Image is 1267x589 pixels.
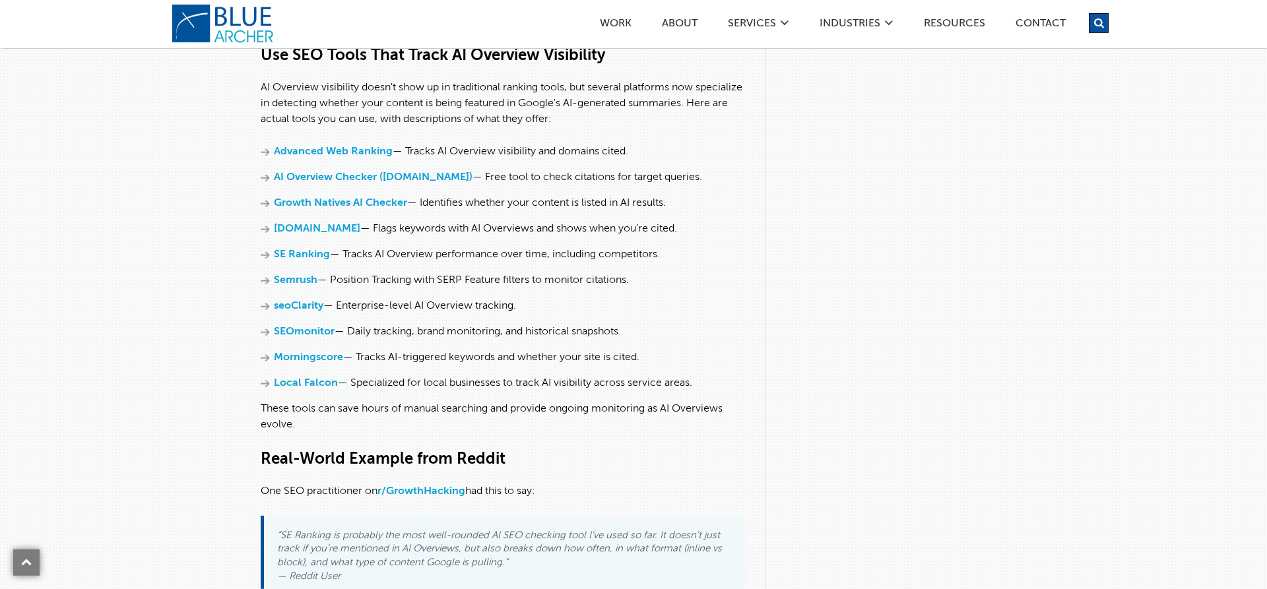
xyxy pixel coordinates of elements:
[274,146,393,157] a: Advanced Web Ranking
[261,221,745,237] li: — Flags keywords with AI Overviews and shows when you’re cited.
[274,275,317,286] a: Semrush
[274,378,338,388] a: Local Falcon
[261,272,745,288] li: — Position Tracking with SERP Feature filters to monitor citations.
[274,301,323,311] a: seoClarity
[599,18,632,32] a: Work
[261,324,745,340] li: — Daily tracking, brand monitoring, and historical snapshots.
[261,46,745,67] h3: Use SEO Tools That Track AI Overview Visibility
[261,401,745,433] p: These tools can save hours of manual searching and provide ongoing monitoring as AI Overviews evo...
[261,449,745,470] h3: Real-World Example from Reddit
[274,352,343,363] a: Morningscore
[274,172,472,183] a: AI Overview Checker ([DOMAIN_NAME])
[274,224,360,234] a: [DOMAIN_NAME]
[261,298,745,314] li: — Enterprise-level AI Overview tracking.
[727,18,777,32] a: SERVICES
[261,195,745,211] li: — Identifies whether your content is listed in AI results.
[261,375,745,391] li: — Specialized for local businesses to track AI visibility across service areas.
[661,18,698,32] a: ABOUT
[819,18,881,32] a: Industries
[923,18,986,32] a: Resources
[274,249,330,260] a: SE Ranking
[172,4,277,44] a: logo
[261,170,745,185] li: — Free tool to check citations for target queries.
[261,144,745,160] li: — Tracks AI Overview visibility and domains cited.
[261,483,745,499] p: One SEO practitioner on had this to say:
[1015,18,1066,32] a: Contact
[261,350,745,365] li: — Tracks AI-triggered keywords and whether your site is cited.
[261,247,745,263] li: — Tracks AI Overview performance over time, including competitors.
[274,198,407,208] a: Growth Natives AI Checker
[274,326,335,337] a: SEOmonitor
[377,486,465,497] a: r/GrowthHacking
[261,80,745,127] p: AI Overview visibility doesn't show up in traditional ranking tools, but several platforms now sp...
